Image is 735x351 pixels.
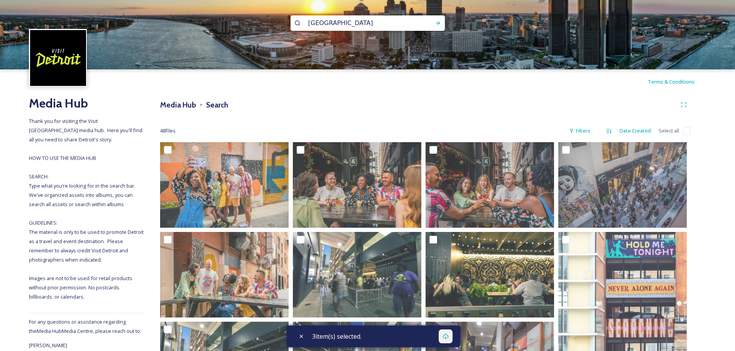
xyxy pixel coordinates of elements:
img: The Belt_Bill Bowen (26).jpg [558,142,687,228]
span: Terms & Conditions [648,78,694,85]
span: For any questions or assistance regarding the Media Hub Media Centre, please reach out to: [29,318,141,334]
img: The Belt_Bill Bowen (36).jpg [293,232,421,317]
img: Bureau_TheBelt_8726.jpg [426,142,554,228]
h2: Media Hub [29,94,145,113]
a: Terms & Conditions [648,77,706,86]
img: Bureau_TheBelt_8897.jpg [160,232,289,317]
img: VISIT%20DETROIT%20LOGO%20-%20BLACK%20BACKGROUND.png [30,30,86,86]
span: 3 item(s) selected. [312,332,362,341]
div: Filters [565,123,594,138]
img: The Belt_Bill Bowen (35).jpg [426,232,554,317]
span: Select all [659,127,679,134]
span: Thank you for visiting the Visit [GEOGRAPHIC_DATA] media hub. Here you'll find all you need to sh... [29,118,145,300]
h3: Media Hub [160,99,196,111]
img: Bureau_TheBelt_8820.jpg [293,142,421,228]
img: Bureau_TheBelt_8917.jpg [160,142,289,228]
div: Date Created [616,123,655,138]
input: Search [304,15,410,32]
h3: Search [206,99,228,111]
span: 48 file s [160,127,176,134]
